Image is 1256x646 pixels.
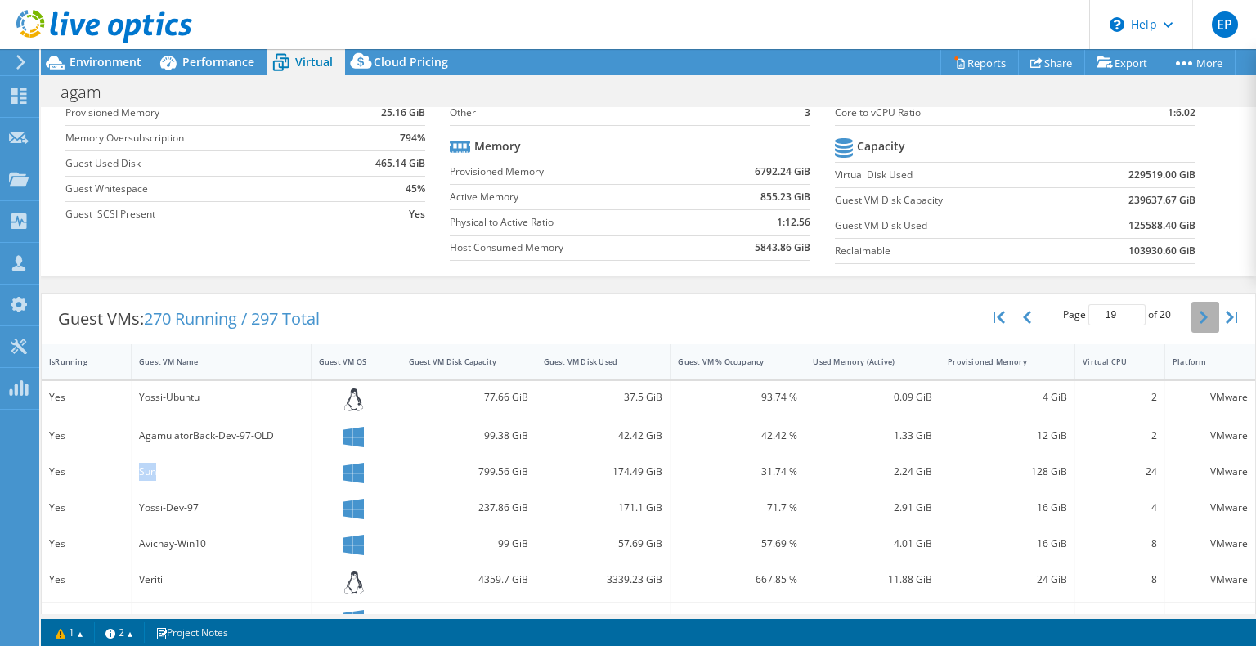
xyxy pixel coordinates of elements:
[1173,610,1248,628] div: VMware
[835,243,1063,259] label: Reclaimable
[139,535,303,553] div: Avichay-Win10
[49,535,123,553] div: Yes
[755,164,810,180] b: 6792.24 GiB
[813,571,932,589] div: 11.88 GiB
[49,571,123,589] div: Yes
[678,357,778,367] div: Guest VM % Occupancy
[375,155,425,172] b: 465.14 GiB
[948,357,1047,367] div: Provisioned Memory
[857,138,905,155] b: Capacity
[813,388,932,406] div: 0.09 GiB
[948,427,1067,445] div: 12 GiB
[1160,307,1171,321] span: 20
[409,571,528,589] div: 4359.7 GiB
[49,499,123,517] div: Yes
[65,155,339,172] label: Guest Used Disk
[139,427,303,445] div: AgamulatorBack-Dev-97-OLD
[813,357,913,367] div: Used Memory (Active)
[409,535,528,553] div: 99 GiB
[544,610,663,628] div: 62.43 GiB
[948,535,1067,553] div: 16 GiB
[139,388,303,406] div: Yossi-Ubuntu
[1083,535,1157,553] div: 8
[678,535,797,553] div: 57.69 %
[1083,571,1157,589] div: 8
[65,105,339,121] label: Provisioned Memory
[544,571,663,589] div: 3339.23 GiB
[406,181,425,197] b: 45%
[295,54,333,70] span: Virtual
[49,357,104,367] div: IsRunning
[813,535,932,553] div: 4.01 GiB
[1173,571,1248,589] div: VMware
[678,610,797,628] div: 83.24 %
[374,54,448,70] span: Cloud Pricing
[1173,535,1248,553] div: VMware
[65,181,339,197] label: Guest Whitespace
[409,499,528,517] div: 237.86 GiB
[139,610,303,628] div: Yura-Win10
[1173,499,1248,517] div: VMware
[805,105,810,121] b: 3
[1083,357,1137,367] div: Virtual CPU
[49,388,123,406] div: Yes
[544,499,663,517] div: 171.1 GiB
[1083,499,1157,517] div: 4
[1128,218,1195,234] b: 125588.40 GiB
[1212,11,1238,38] span: EP
[760,189,810,205] b: 855.23 GiB
[182,54,254,70] span: Performance
[139,499,303,517] div: Yossi-Dev-97
[948,610,1067,628] div: 8 GiB
[409,388,528,406] div: 77.66 GiB
[813,610,932,628] div: 2.49 GiB
[813,463,932,481] div: 2.24 GiB
[450,189,698,205] label: Active Memory
[450,214,698,231] label: Physical to Active Ratio
[1018,50,1085,75] a: Share
[1173,463,1248,481] div: VMware
[409,357,509,367] div: Guest VM Disk Capacity
[678,571,797,589] div: 667.85 %
[948,463,1067,481] div: 128 GiB
[835,105,1089,121] label: Core to vCPU Ratio
[678,388,797,406] div: 93.74 %
[1084,50,1160,75] a: Export
[544,463,663,481] div: 174.49 GiB
[755,240,810,256] b: 5843.86 GiB
[474,138,521,155] b: Memory
[1083,610,1157,628] div: 4
[409,463,528,481] div: 799.56 GiB
[948,499,1067,517] div: 16 GiB
[381,105,425,121] b: 25.16 GiB
[1128,243,1195,259] b: 103930.60 GiB
[1063,304,1171,325] span: Page of
[1173,388,1248,406] div: VMware
[409,427,528,445] div: 99.38 GiB
[139,463,303,481] div: Sun
[1088,304,1146,325] input: jump to page
[1160,50,1236,75] a: More
[777,214,810,231] b: 1:12.56
[49,427,123,445] div: Yes
[1173,357,1228,367] div: Platform
[144,622,240,643] a: Project Notes
[70,54,141,70] span: Environment
[835,218,1063,234] label: Guest VM Disk Used
[139,357,284,367] div: Guest VM Name
[42,294,336,344] div: Guest VMs:
[409,610,528,628] div: 74.37 GiB
[144,307,320,330] span: 270 Running / 297 Total
[1083,427,1157,445] div: 2
[544,388,663,406] div: 37.5 GiB
[1110,17,1124,32] svg: \n
[948,571,1067,589] div: 24 GiB
[813,499,932,517] div: 2.91 GiB
[678,427,797,445] div: 42.42 %
[678,463,797,481] div: 31.74 %
[813,427,932,445] div: 1.33 GiB
[835,167,1063,183] label: Virtual Disk Used
[49,463,123,481] div: Yes
[940,50,1019,75] a: Reports
[544,535,663,553] div: 57.69 GiB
